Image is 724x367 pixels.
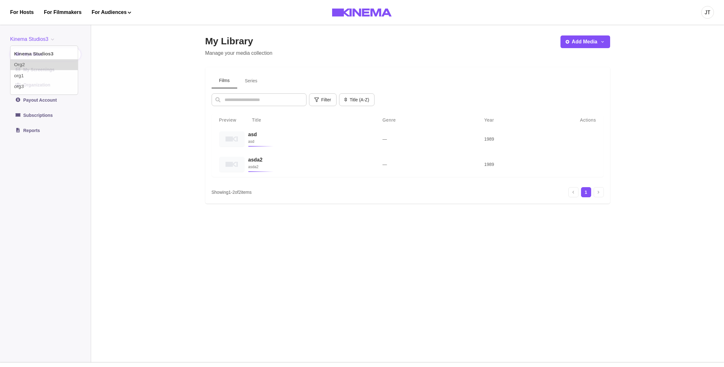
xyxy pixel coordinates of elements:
[581,187,591,197] div: Current page, page 1
[92,9,131,16] button: For Audiences
[10,81,78,92] button: org3
[248,138,368,145] p: asd
[237,73,265,88] button: Series
[212,114,244,126] th: Preview
[244,114,375,126] th: Title
[10,48,78,60] button: Kinema Studios3
[484,136,558,142] p: 1989
[205,49,273,57] p: Manage your media collection
[566,114,604,126] th: Actions
[382,161,469,168] p: —
[375,114,477,126] th: Genre
[568,187,579,197] div: Previous page
[594,187,604,197] div: Next page
[484,161,558,168] p: 1989
[10,59,78,70] button: Org2
[205,35,273,47] h2: My Library
[10,35,57,43] button: Kinema Studios3
[212,189,252,196] p: Showing 1 - 2 of 2 items
[560,35,610,48] button: Add Media
[339,93,374,106] button: Title (A-Z)
[10,109,81,122] a: Subscriptions
[10,70,78,81] button: org1
[309,93,337,106] button: Filter
[10,124,81,137] a: Reports
[477,114,566,126] th: Year
[44,9,82,16] a: For Filmmakers
[705,9,710,16] div: JT
[248,157,368,163] h3: asda2
[568,187,604,197] nav: pagination navigation
[248,164,368,170] p: asda2
[248,131,368,137] h3: asd
[212,73,237,88] button: Films
[10,9,34,16] a: For Hosts
[382,136,469,142] p: —
[10,94,81,106] a: Payout Account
